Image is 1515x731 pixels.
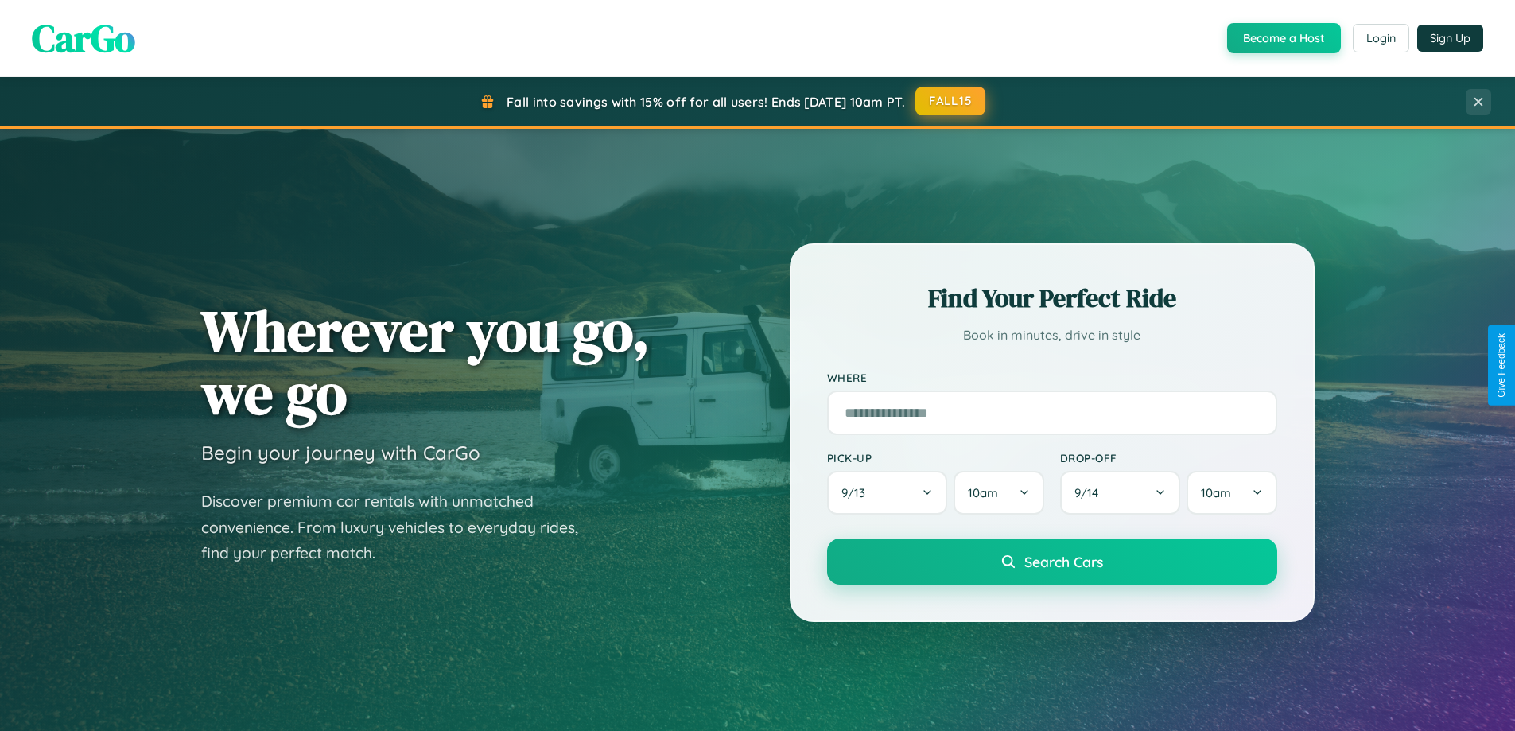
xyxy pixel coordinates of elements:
label: Pick-up [827,451,1044,465]
button: Search Cars [827,539,1277,585]
button: Become a Host [1227,23,1341,53]
label: Drop-off [1060,451,1277,465]
div: Give Feedback [1496,333,1507,398]
p: Book in minutes, drive in style [827,324,1277,347]
span: Fall into savings with 15% off for all users! Ends [DATE] 10am PT. [507,94,905,110]
h3: Begin your journey with CarGo [201,441,480,465]
h1: Wherever you go, we go [201,299,650,425]
button: Login [1353,24,1409,52]
span: 9 / 13 [841,485,873,500]
span: 9 / 14 [1074,485,1106,500]
span: 10am [968,485,998,500]
button: 10am [1187,471,1276,515]
span: CarGo [32,12,135,64]
button: 10am [954,471,1043,515]
button: 9/14 [1060,471,1181,515]
p: Discover premium car rentals with unmatched convenience. From luxury vehicles to everyday rides, ... [201,488,599,566]
button: 9/13 [827,471,948,515]
h2: Find Your Perfect Ride [827,281,1277,316]
label: Where [827,371,1277,384]
span: 10am [1201,485,1231,500]
span: Search Cars [1024,553,1103,570]
button: Sign Up [1417,25,1483,52]
button: FALL15 [915,87,985,115]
